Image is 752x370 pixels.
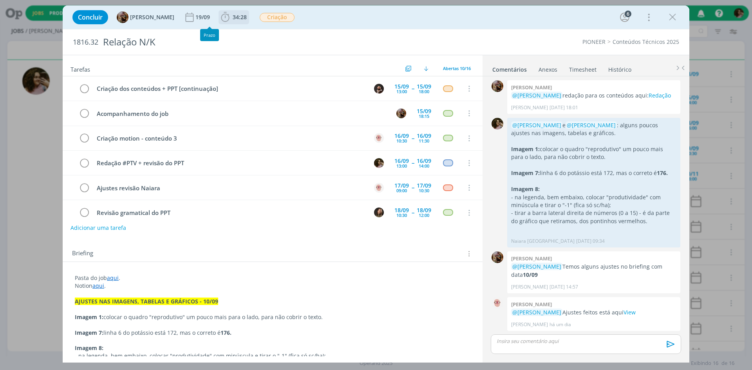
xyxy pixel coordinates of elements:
[117,11,174,23] button: A[PERSON_NAME]
[412,135,414,141] span: --
[373,83,385,94] button: D
[608,62,632,74] a: Histórico
[78,14,103,20] span: Concluir
[70,221,127,235] button: Adicionar uma tarefa
[511,145,676,161] p: colocar o quadro "reprodutivo" um pouco mais para o lado, para não cobrir o texto.
[92,282,104,289] a: aqui
[511,169,676,177] p: linha 6 do potássio está 172, mas o correto é
[396,89,407,94] div: 13:00
[63,5,689,363] div: dialog
[649,92,671,99] a: Redação
[417,84,431,89] div: 15/09
[195,14,211,20] div: 19/09
[374,158,384,168] img: N
[511,185,540,193] strong: Imagem 8:
[625,11,631,17] div: 6
[443,65,471,71] span: Abertas 10/16
[221,329,231,336] strong: 176.
[613,38,679,45] a: Conteúdos Técnicos 2025
[374,183,384,193] img: A
[374,84,384,94] img: D
[394,208,409,213] div: 18/09
[419,188,429,193] div: 10:30
[75,298,218,305] strong: AJUSTES NAS IMAGENS, TABELAS E GRÁFICOS - 10/09
[75,344,103,352] strong: Imagem 8:
[550,104,578,111] span: [DATE] 18:01
[260,13,295,22] span: Criação
[576,238,605,245] span: [DATE] 09:34
[419,89,429,94] div: 18:00
[396,164,407,168] div: 13:00
[492,62,527,74] a: Comentários
[511,169,540,177] strong: Imagem 7:
[395,107,407,119] button: A
[512,121,561,129] span: @[PERSON_NAME]
[511,263,676,279] p: Temos alguns ajustes no briefing com data
[75,329,103,336] strong: Imagem 7:
[511,145,540,153] strong: Imagem 1:
[107,274,119,282] a: aqui
[550,321,571,328] span: há um dia
[374,208,384,217] img: J
[70,64,90,73] span: Tarefas
[93,208,367,218] div: Revisão gramatical do PPT
[75,313,470,321] p: colocar o quadro "reprodutivo" um pouco mais para o lado, para não cobrir o texto.
[259,13,295,22] button: Criação
[75,313,103,321] strong: Imagem 1:
[511,193,676,209] p: - na legenda, bem embaixo, colocar "produtividade" com minúscula e tirar o "-1" (fica só sc/ha);
[396,108,406,118] img: A
[657,169,668,177] strong: 176.
[511,283,548,291] p: [PERSON_NAME]
[511,121,676,137] p: e : alguns poucos ajustes nas imagens, tabelas e gráficos.
[219,11,249,23] button: 34:28
[511,84,552,91] b: [PERSON_NAME]
[394,84,409,89] div: 15/09
[424,66,428,71] img: arrow-down.svg
[396,188,407,193] div: 09:00
[130,14,174,20] span: [PERSON_NAME]
[582,38,606,45] a: PIONEER
[93,183,367,193] div: Ajustes revisão Naiara
[394,133,409,139] div: 16/09
[233,13,247,21] span: 34:28
[373,157,385,169] button: N
[419,114,429,118] div: 18:15
[512,309,561,316] span: @[PERSON_NAME]
[419,164,429,168] div: 14:00
[512,263,561,270] span: @[PERSON_NAME]
[412,185,414,190] span: --
[394,158,409,164] div: 16/09
[373,207,385,218] button: J
[374,133,384,143] img: A
[511,321,548,328] p: [PERSON_NAME]
[412,86,414,91] span: --
[550,283,578,291] span: [DATE] 14:57
[93,109,389,119] div: Acompanhamento do job
[93,158,367,168] div: Redação #PTV + revisão do PPT
[412,160,414,166] span: --
[511,92,676,99] p: redação para os conteúdos aqui:
[419,213,429,217] div: 12:00
[511,209,676,225] p: - tirar a barra lateral direita de números (0 a 15) - é da parte do gráfico que retiramos, dos po...
[512,92,561,99] span: @[PERSON_NAME]
[117,11,128,23] img: A
[373,182,385,193] button: A
[373,132,385,144] button: A
[93,84,367,94] div: Criação dos conteúdos + PPT [continuação]
[75,274,470,282] p: Pasta do job .
[396,139,407,143] div: 10:30
[417,183,431,188] div: 17/09
[100,32,423,52] div: Relação N/K
[75,282,470,290] p: Notion .
[492,297,503,309] img: A
[492,251,503,263] img: A
[412,210,414,215] span: --
[511,238,575,245] p: Naiara [GEOGRAPHIC_DATA]
[511,309,676,316] p: Ajustes feitos está aqui
[523,271,538,278] strong: 10/09
[394,183,409,188] div: 17/09
[93,134,367,143] div: Criação motion - conteúdo 3
[511,301,552,308] b: [PERSON_NAME]
[75,352,470,360] p: - na legenda, bem embaixo, colocar "produtividade" com minúscula e tirar o "-1" (fica só sc/ha);
[417,133,431,139] div: 16/09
